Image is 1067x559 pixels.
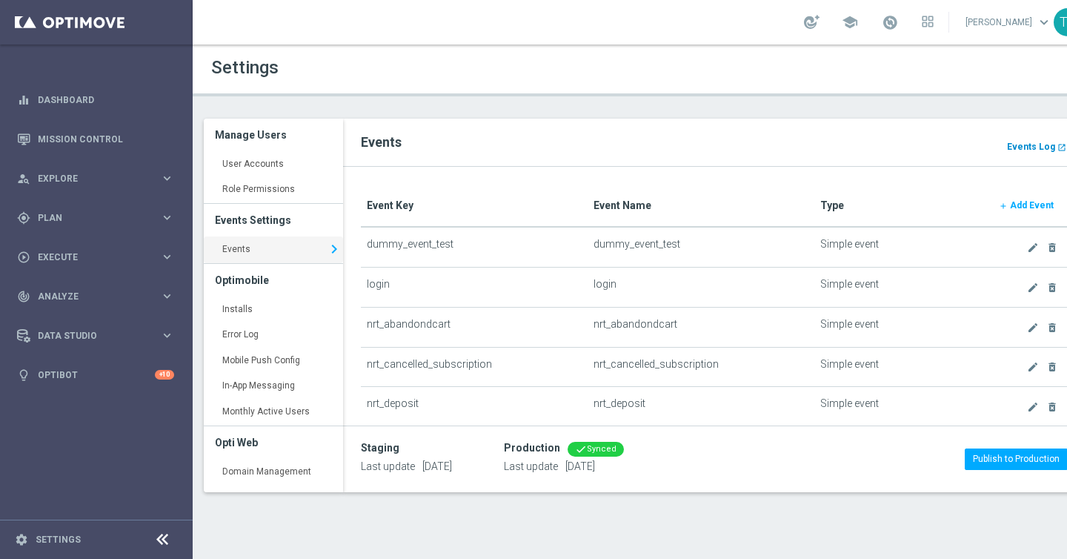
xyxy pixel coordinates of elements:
[17,251,160,264] div: Execute
[16,369,175,381] button: lightbulb Optibot +10
[160,171,174,185] i: keyboard_arrow_right
[1046,401,1058,413] i: delete_forever
[1027,242,1039,254] i: create
[588,387,814,427] td: nrt_deposit
[842,14,858,30] span: school
[204,322,343,348] a: Error Log
[16,212,175,224] button: gps_fixed Plan keyboard_arrow_right
[1046,361,1058,373] i: delete_forever
[1046,242,1058,254] i: delete_forever
[38,292,160,301] span: Analyze
[204,236,343,263] a: Events
[17,329,160,343] div: Data Studio
[17,290,30,303] i: track_changes
[361,347,588,387] td: nrt_cancelled_subscription
[38,253,160,262] span: Execute
[1057,143,1066,152] i: launch
[361,387,588,427] td: nrt_deposit
[588,268,814,308] td: login
[17,355,174,394] div: Optibot
[204,373,343,400] a: In-App Messaging
[814,227,985,267] td: Simple event
[16,291,175,302] button: track_changes Analyze keyboard_arrow_right
[587,444,616,454] span: Synced
[1046,282,1058,294] i: delete_forever
[17,290,160,303] div: Analyze
[36,535,81,544] a: Settings
[211,57,634,79] h1: Settings
[814,387,985,427] td: Simple event
[361,442,399,454] div: Staging
[16,173,175,185] button: person_search Explore keyboard_arrow_right
[38,331,160,340] span: Data Studio
[964,11,1054,33] a: [PERSON_NAME]keyboard_arrow_down
[160,328,174,343] i: keyboard_arrow_right
[361,307,588,347] td: nrt_abandondcart
[17,93,30,107] i: equalizer
[17,80,174,119] div: Dashboard
[361,460,452,473] p: Last update
[1027,361,1039,373] i: create
[814,268,985,308] td: Simple event
[1036,14,1052,30] span: keyboard_arrow_down
[215,119,332,151] h3: Manage Users
[1027,401,1039,413] i: create
[814,185,985,227] th: Type
[1007,142,1055,152] b: Events Log
[16,133,175,145] button: Mission Control
[215,426,332,459] h3: Opti Web
[575,443,587,455] i: done
[160,250,174,264] i: keyboard_arrow_right
[38,119,174,159] a: Mission Control
[814,307,985,347] td: Simple event
[16,251,175,263] div: play_circle_outline Execute keyboard_arrow_right
[38,355,155,394] a: Optibot
[565,460,595,472] span: [DATE]
[17,211,30,225] i: gps_fixed
[16,330,175,342] button: Data Studio keyboard_arrow_right
[814,347,985,387] td: Simple event
[204,176,343,203] a: Role Permissions
[588,185,814,227] th: Event Name
[160,289,174,303] i: keyboard_arrow_right
[17,172,160,185] div: Explore
[160,211,174,225] i: keyboard_arrow_right
[422,460,452,472] span: [DATE]
[999,202,1008,211] i: add
[16,94,175,106] button: equalizer Dashboard
[17,251,30,264] i: play_circle_outline
[215,264,332,297] h3: Optimobile
[38,80,174,119] a: Dashboard
[38,174,160,183] span: Explore
[17,368,30,382] i: lightbulb
[588,347,814,387] td: nrt_cancelled_subscription
[504,442,560,454] div: Production
[204,484,343,511] a: Web Inbox
[361,185,588,227] th: Event Key
[17,172,30,185] i: person_search
[38,214,160,222] span: Plan
[215,204,332,236] h3: Events Settings
[15,533,28,546] i: settings
[1027,282,1039,294] i: create
[361,268,588,308] td: login
[1046,322,1058,334] i: delete_forever
[204,459,343,486] a: Domain Management
[17,211,160,225] div: Plan
[1027,322,1039,334] i: create
[204,151,343,178] a: User Accounts
[361,227,588,267] td: dummy_event_test
[204,399,343,426] a: Monthly Active Users
[504,460,624,473] p: Last update
[325,238,343,260] i: keyboard_arrow_right
[1010,200,1054,211] b: Add Event
[204,348,343,374] a: Mobile Push Config
[588,227,814,267] td: dummy_event_test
